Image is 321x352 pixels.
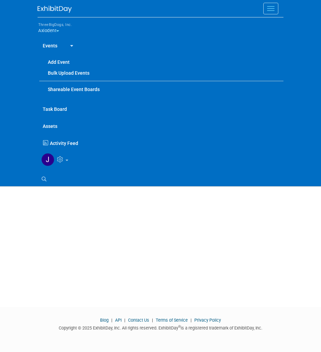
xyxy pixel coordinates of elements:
a: API [115,318,122,323]
a: Events [38,37,62,54]
span: | [189,318,193,323]
button: ThreeBigDogs, Inc.Axiodent [38,20,81,37]
a: Task Board [38,100,283,117]
a: Terms of Service [156,318,188,323]
a: Assets [38,117,283,134]
a: Add Event [39,56,283,68]
span: | [123,318,127,323]
span: Activity Feed [50,141,78,146]
span: | [150,318,155,323]
div: Copyright © 2025 ExhibitDay, Inc. All rights reserved. ExhibitDay is a registered trademark of Ex... [38,323,283,331]
img: Justin Newborn [41,153,54,166]
a: Blog [100,318,109,323]
span: ThreeBigDogs, Inc. [38,21,72,28]
button: Menu [263,3,278,14]
a: Bulk Upload Events [39,68,283,78]
a: Activity Feed [41,134,283,148]
a: Shareable Event Boards [39,83,283,96]
sup: ® [178,325,181,328]
img: ExhibitDay [38,6,72,13]
a: Contact Us [128,318,149,323]
span: | [110,318,114,323]
a: Privacy Policy [194,318,221,323]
